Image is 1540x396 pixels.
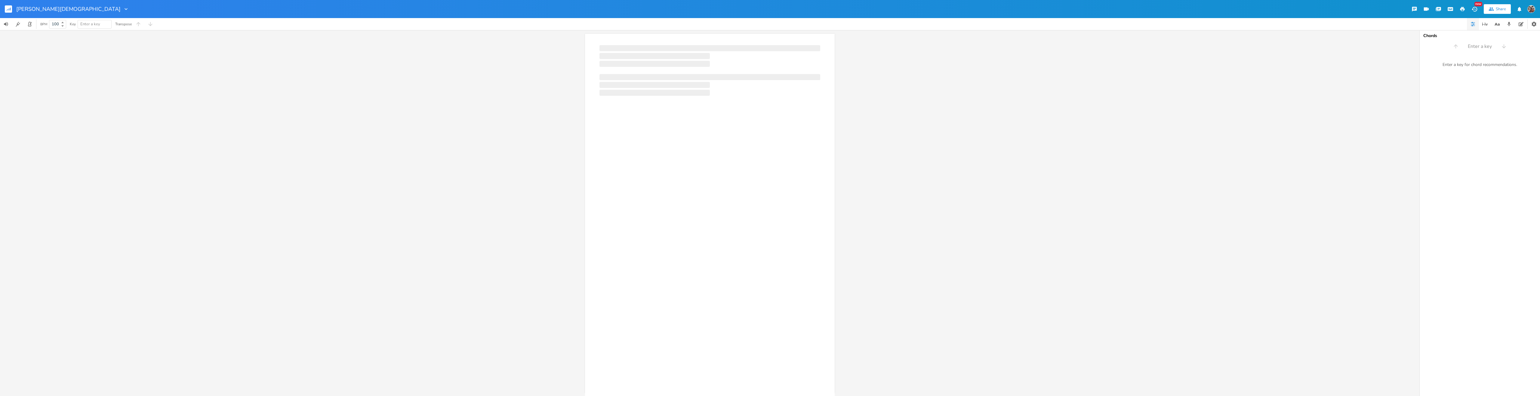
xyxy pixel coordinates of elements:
div: Transpose [115,22,132,26]
div: Share [1496,6,1506,12]
div: New [1474,2,1482,6]
span: Enter a key [80,21,100,27]
div: Chords [1423,34,1536,38]
div: Enter a key for chord recommendations. [1420,58,1540,71]
button: Share [1484,4,1511,14]
img: Nathan Swavely [1527,5,1535,13]
span: Enter a key [1468,43,1492,50]
div: Key [70,22,76,26]
button: New [1468,4,1480,14]
div: BPM [40,23,47,26]
span: [PERSON_NAME][DEMOGRAPHIC_DATA] [16,6,121,12]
